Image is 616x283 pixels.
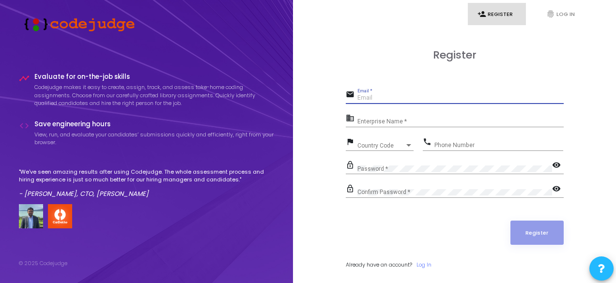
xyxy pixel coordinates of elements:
i: person_add [477,10,486,18]
img: company-logo [48,204,72,228]
h4: Save engineering hours [34,120,275,128]
span: Already have an account? [346,261,412,268]
mat-icon: lock_outline [346,184,357,195]
i: fingerprint [546,10,555,18]
p: Codejudge makes it easy to create, assign, track, and assess take-home coding assignments. Choose... [34,83,275,107]
button: Register [510,221,564,245]
mat-icon: visibility [552,184,564,195]
input: Phone Number [434,142,563,149]
mat-icon: email [346,89,357,101]
i: timeline [19,73,30,84]
mat-icon: business [346,113,357,125]
span: Country Code [357,143,405,149]
mat-icon: phone [423,137,434,149]
em: - [PERSON_NAME], CTO, [PERSON_NAME] [19,189,149,198]
mat-icon: lock_outline [346,160,357,172]
a: Log In [416,261,431,269]
input: Email [357,95,564,102]
a: fingerprintLog In [537,3,595,26]
h4: Evaluate for on-the-job skills [34,73,275,81]
p: View, run, and evaluate your candidates’ submissions quickly and efficiently, right from your bro... [34,131,275,147]
h3: Register [346,49,564,61]
mat-icon: flag [346,137,357,149]
p: "We've seen amazing results after using Codejudge. The whole assessment process and hiring experi... [19,168,275,184]
img: user image [19,204,43,228]
mat-icon: visibility [552,160,564,172]
i: code [19,120,30,131]
a: person_addRegister [468,3,526,26]
input: Enterprise Name [357,119,564,125]
div: © 2025 Codejudge [19,259,67,268]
